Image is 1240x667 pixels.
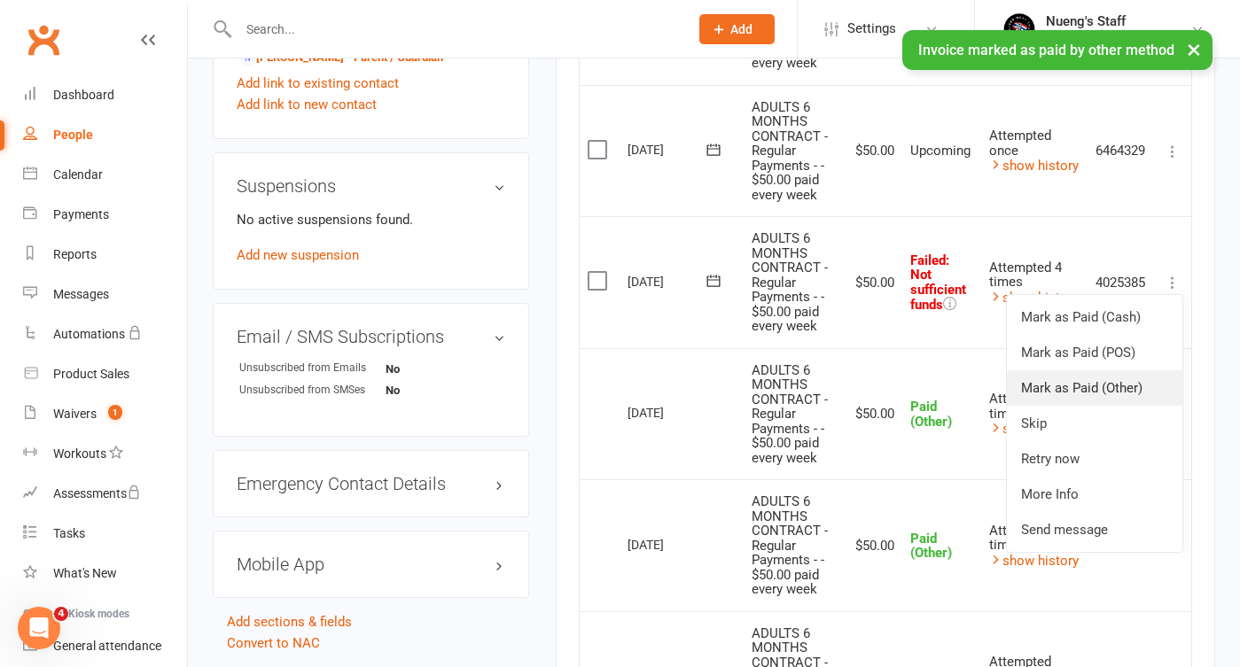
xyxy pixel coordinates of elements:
div: Calendar [53,167,103,182]
a: Tasks [23,514,187,554]
a: Add link to existing contact [237,73,399,94]
span: ADULTS 6 MONTHS CONTRACT - Regular Payments - - $50.00 paid every week [752,99,828,203]
a: Calendar [23,155,187,195]
a: Assessments [23,474,187,514]
button: Add [699,14,775,44]
div: Payments [53,207,109,221]
span: Add [730,22,753,36]
div: Waivers [53,407,97,421]
a: Skip [1007,406,1182,441]
a: show history [989,421,1079,437]
span: : Not sufficient funds [910,252,966,314]
a: Product Sales [23,354,187,394]
div: Nueng Muay Thai [1046,29,1143,45]
span: Attempted 4 times [989,391,1062,422]
a: Mark as Paid (Cash) [1007,299,1182,335]
td: 4025385 [1088,216,1154,348]
span: Settings [847,9,896,49]
iframe: Intercom live chat [18,607,60,649]
div: Unsubscribed from SMSes [239,382,386,399]
a: show history [989,158,1079,174]
a: Clubworx [21,18,66,62]
div: Automations [53,327,125,341]
a: Payments [23,195,187,235]
span: Paid (Other) [910,399,952,430]
span: ADULTS 6 MONTHS CONTRACT - Regular Payments - - $50.00 paid every week [752,230,828,334]
div: General attendance [53,639,161,653]
a: Add new suspension [237,247,359,263]
p: No active suspensions found. [237,209,505,230]
a: Send message [1007,512,1182,547]
div: People [53,128,93,142]
a: Dashboard [23,75,187,115]
td: $50.00 [842,216,902,348]
a: Add sections & fields [227,614,352,630]
div: Reports [53,247,97,261]
td: $50.00 [842,479,902,611]
h3: Suspensions [237,176,505,196]
span: Paid (Other) [910,531,952,562]
a: Retry now [1007,441,1182,477]
div: Invoice marked as paid by other method [902,30,1213,70]
td: $50.00 [842,348,902,480]
div: Nueng's Staff [1046,13,1143,29]
a: Mark as Paid (Other) [1007,370,1182,406]
a: show history [989,553,1079,569]
a: More Info [1007,477,1182,512]
div: Messages [53,287,109,301]
span: Attempted 4 times [989,523,1062,554]
span: Failed [910,252,966,314]
a: Automations [23,314,187,354]
span: 1 [108,405,122,420]
a: Workouts [23,434,187,474]
a: Add link to new contact [237,94,377,115]
a: show history [989,290,1079,306]
input: Search... [233,17,676,42]
div: What's New [53,566,117,580]
td: 6464329 [1088,85,1154,217]
td: $50.00 [842,85,902,217]
strong: No [386,384,487,397]
h3: Emergency Contact Details [237,474,505,493]
a: Waivers 1 [23,394,187,434]
a: People [23,115,187,155]
span: Attempted once [989,128,1051,159]
div: Workouts [53,446,106,461]
a: What's New [23,554,187,593]
strong: No [386,362,487,376]
div: Tasks [53,526,85,540]
div: [DATE] [628,531,709,558]
div: Unsubscribed from Emails [239,360,386,376]
span: ADULTS 6 MONTHS CONTRACT - Regular Payments - - $50.00 paid every week [752,493,828,597]
div: [DATE] [628,136,709,163]
a: Convert to NAC [227,635,320,651]
span: 4 [54,607,68,621]
span: ADULTS 6 MONTHS CONTRACT - Regular Payments - - $50.00 paid every week [752,362,828,466]
a: General attendance kiosk mode [23,626,187,666]
a: Messages [23,275,187,314]
div: Dashboard [53,88,114,102]
div: Assessments [53,486,141,500]
h3: Mobile App [237,555,505,574]
h3: Email / SMS Subscriptions [237,327,505,346]
span: Attempted 4 times [989,260,1062,291]
div: Product Sales [53,367,129,381]
div: [DATE] [628,399,709,426]
img: thumb_image1725410985.png [1002,12,1037,47]
a: Mark as Paid (POS) [1007,335,1182,370]
div: [DATE] [628,268,709,295]
button: × [1178,30,1210,68]
span: Upcoming [910,143,971,159]
a: Reports [23,235,187,275]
